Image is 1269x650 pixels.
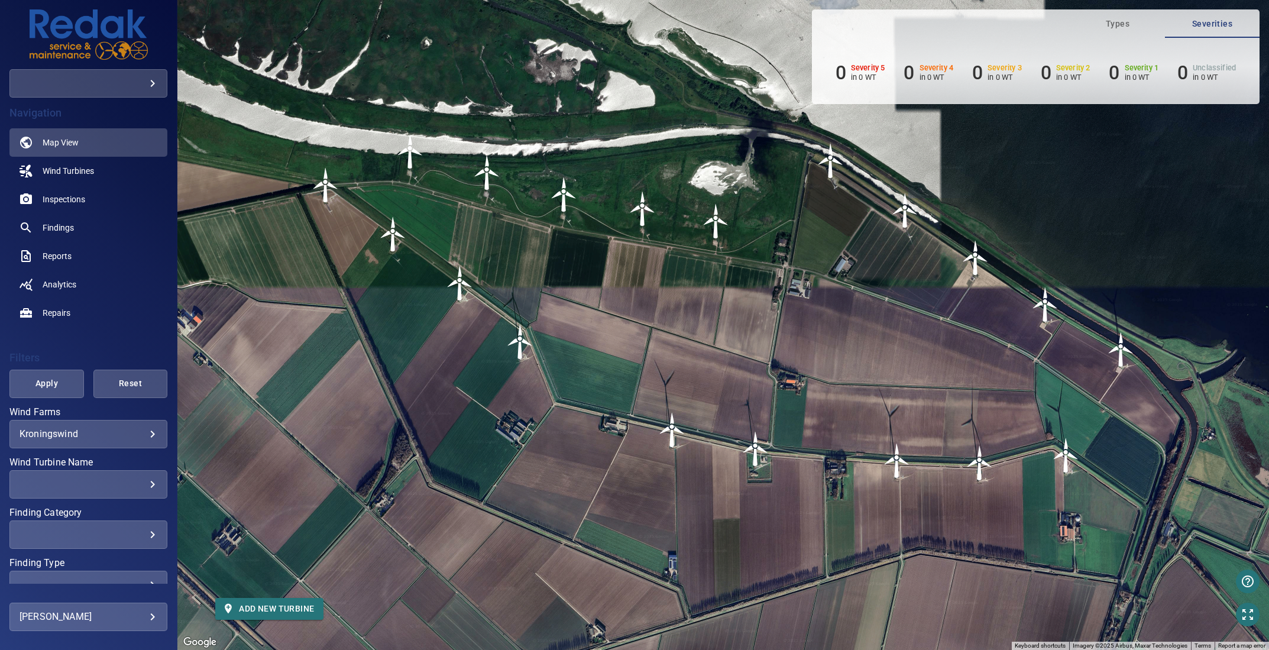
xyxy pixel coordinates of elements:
gmp-advanced-marker: T236732 [698,203,734,239]
img: redakgreentrustgroup-logo [30,9,148,60]
img: windFarmIcon.svg [625,191,661,227]
button: Reset [93,370,168,398]
gmp-advanced-marker: T236728 [393,134,428,169]
span: Findings [43,222,74,234]
a: Open this area in Google Maps (opens a new window) [180,635,219,650]
h6: Unclassified [1193,64,1236,72]
h6: 0 [1041,62,1051,84]
gmp-advanced-marker: T236741 [503,324,538,360]
span: Types [1077,17,1158,31]
h4: Filters [9,352,167,364]
a: reports noActive [9,242,167,270]
gmp-advanced-marker: T236745 [962,445,998,481]
a: inspections noActive [9,185,167,214]
div: redakgreentrustgroup [9,69,167,98]
img: windFarmIcon.svg [879,443,915,478]
span: Wind Turbines [43,165,94,177]
gmp-advanced-marker: T236743 [738,431,773,467]
span: Add new turbine [225,602,314,616]
gmp-advanced-marker: T236740 [442,266,478,301]
img: windFarmIcon.svg [375,216,411,252]
div: Finding Category [9,520,167,549]
span: Imagery ©2025 Airbus, Maxar Technologies [1073,642,1187,649]
gmp-advanced-marker: T236744 [879,443,915,478]
li: Severity 2 [1041,62,1090,84]
h6: 0 [1109,62,1119,84]
a: findings noActive [9,214,167,242]
h6: 0 [904,62,914,84]
img: windFarmIcon.svg [442,266,478,301]
gmp-advanced-marker: T236737 [1103,332,1139,367]
gmp-advanced-marker: T236730 [546,177,582,212]
gmp-advanced-marker: T236736 [1028,287,1063,322]
li: Severity 4 [904,62,953,84]
gmp-advanced-marker: T236742 [655,412,690,448]
img: windFarmIcon.svg [393,134,428,169]
a: analytics noActive [9,270,167,299]
img: Google [180,635,219,650]
gmp-advanced-marker: T236733 [813,143,849,179]
p: in 0 WT [851,73,885,82]
label: Wind Turbine Name [9,458,167,467]
button: Apply [9,370,84,398]
img: windFarmIcon.svg [1028,287,1063,322]
span: Analytics [43,279,76,290]
img: windFarmIcon.svg [813,143,849,179]
img: windFarmIcon.svg [1103,332,1139,367]
h6: Severity 5 [851,64,885,72]
h6: Severity 1 [1125,64,1159,72]
img: windFarmIcon.svg [958,240,993,276]
button: Keyboard shortcuts [1015,642,1066,650]
img: windFarmIcon.svg [503,324,538,360]
img: windFarmIcon.svg [1048,438,1084,473]
h6: 0 [1177,62,1188,84]
span: Inspections [43,193,85,205]
h6: 0 [972,62,983,84]
img: windFarmIcon.svg [470,155,505,190]
span: Reset [108,376,153,391]
p: in 0 WT [920,73,954,82]
img: windFarmIcon.svg [888,193,923,228]
img: windFarmIcon.svg [308,167,344,203]
img: windFarmIcon.svg [698,203,734,239]
h6: Severity 4 [920,64,954,72]
h4: Navigation [9,107,167,119]
div: Finding Type [9,571,167,599]
h6: Severity 2 [1056,64,1090,72]
img: windFarmIcon.svg [655,412,690,448]
label: Finding Category [9,508,167,518]
li: Severity 5 [836,62,885,84]
gmp-advanced-marker: T236746 [1048,438,1084,473]
a: map active [9,128,167,157]
gmp-advanced-marker: T236734 [888,193,923,228]
span: Reports [43,250,72,262]
span: Repairs [43,307,70,319]
div: Wind Farms [9,420,167,448]
a: Report a map error [1218,642,1265,649]
gmp-advanced-marker: T236729 [470,155,505,190]
li: Severity 1 [1109,62,1158,84]
div: Wind Turbine Name [9,470,167,499]
a: windturbines noActive [9,157,167,185]
p: in 0 WT [988,73,1022,82]
img: windFarmIcon.svg [962,445,998,481]
label: Wind Farms [9,408,167,417]
p: in 0 WT [1193,73,1236,82]
span: Map View [43,137,79,148]
button: Add new turbine [215,598,323,620]
gmp-advanced-marker: T236731 [625,191,661,227]
p: in 0 WT [1056,73,1090,82]
gmp-advanced-marker: T236738 [308,167,344,203]
p: in 0 WT [1125,73,1159,82]
span: Apply [24,376,69,391]
label: Finding Type [9,558,167,568]
img: windFarmIcon.svg [546,177,582,212]
div: Kroningswind [20,428,157,439]
gmp-advanced-marker: T236739 [375,216,411,252]
img: windFarmIcon.svg [738,431,773,467]
gmp-advanced-marker: T236735 [958,240,993,276]
div: [PERSON_NAME] [20,607,157,626]
li: Severity Unclassified [1177,62,1236,84]
span: Severities [1172,17,1252,31]
h6: Severity 3 [988,64,1022,72]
